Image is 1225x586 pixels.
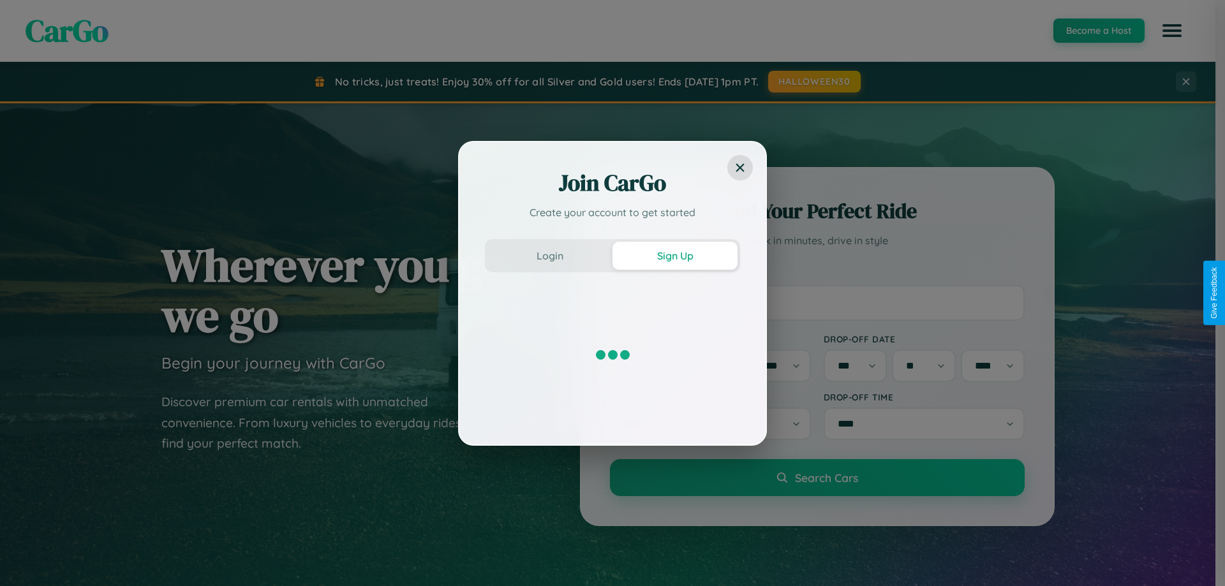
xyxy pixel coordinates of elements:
iframe: Intercom live chat [13,543,43,573]
p: Create your account to get started [485,205,740,220]
h2: Join CarGo [485,168,740,198]
div: Give Feedback [1210,267,1219,319]
button: Sign Up [612,242,738,270]
button: Login [487,242,612,270]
